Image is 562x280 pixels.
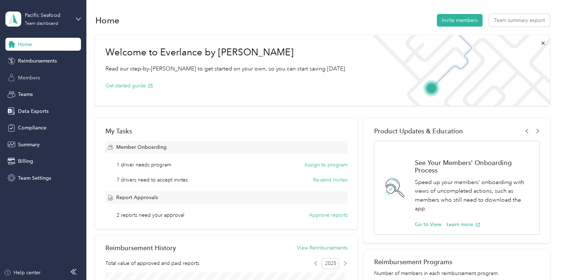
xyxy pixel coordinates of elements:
p: Speed up your members' onboarding with views of uncompleted actions, such as members who still ne... [414,178,531,213]
span: Report Approvals [116,194,158,201]
button: Assign to program [304,161,348,169]
span: Reimbursements [18,57,57,65]
h1: See Your Members' Onboarding Process [414,159,531,174]
iframe: Everlance-gr Chat Button Frame [522,240,562,280]
h2: Reimbursement History [105,244,176,252]
h2: Reimbursement Programs [374,258,539,266]
span: 1 driver needs program [117,161,171,169]
h1: Home [95,17,119,24]
span: 7 drivers need to accept invites [117,176,188,184]
button: Go to View [414,221,441,228]
span: Billing [18,157,33,165]
span: 2 reports need your approval [117,211,184,219]
h1: Welcome to Everlance by [PERSON_NAME] [105,47,346,58]
span: Product Updates & Education [374,127,463,135]
button: Team summary export [489,14,550,27]
button: Approve reports [309,211,348,219]
span: 2025 [322,258,339,269]
span: Teams [18,91,33,98]
button: View Reimbursements [297,244,348,252]
span: Compliance [18,124,46,132]
button: Learn more [446,221,480,228]
div: Team dashboard [25,22,58,26]
img: Welcome to everlance [365,35,549,106]
p: Number of members in each reimbursement program. [374,270,539,277]
p: Read our step-by-[PERSON_NAME] to get started on your own, so you can start saving [DATE]. [105,64,346,73]
button: Get started guide [105,82,153,89]
span: Team Settings [18,174,51,182]
span: Member Onboarding [116,143,166,151]
button: Invite members [437,14,482,27]
span: Summary [18,141,40,148]
span: Members [18,74,40,82]
div: Pacific Seafood [25,12,70,19]
button: Help center [4,269,41,276]
div: My Tasks [105,127,347,135]
span: Data Exports [18,107,49,115]
span: Home [18,41,32,48]
button: Re-send invites [313,176,348,184]
span: Total value of approved and paid reports [105,260,199,267]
